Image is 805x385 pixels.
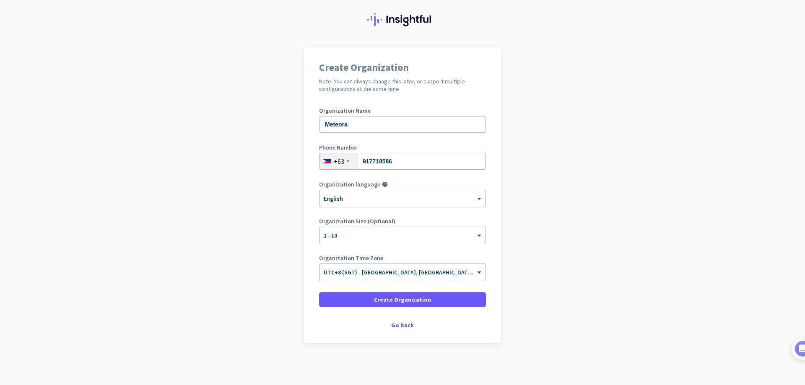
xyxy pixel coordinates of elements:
[319,78,486,93] h2: Note: You can always change this later, or support multiple configurations at the same time
[367,13,438,26] img: Insightful
[334,157,344,165] div: +63
[319,255,486,261] label: Organization Time Zone
[374,295,431,304] span: Create Organization
[319,145,486,150] label: Phone Number
[319,153,486,170] input: 2 3234 5678
[319,62,486,72] h1: Create Organization
[319,108,486,114] label: Organization Name
[319,292,486,307] button: Create Organization
[319,322,486,328] div: Go back
[319,181,380,187] label: Organization language
[319,116,486,133] input: What is the name of your organization?
[319,218,486,224] label: Organization Size (Optional)
[382,181,388,187] i: help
